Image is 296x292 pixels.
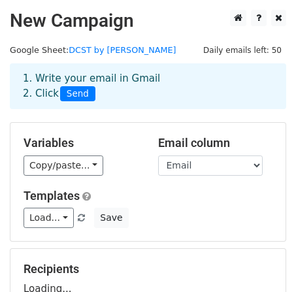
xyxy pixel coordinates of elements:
[13,71,283,101] div: 1. Write your email in Gmail 2. Click
[24,136,139,150] h5: Variables
[24,189,80,203] a: Templates
[60,86,95,102] span: Send
[199,45,286,55] a: Daily emails left: 50
[24,208,74,228] a: Load...
[94,208,128,228] button: Save
[10,45,176,55] small: Google Sheet:
[24,155,103,176] a: Copy/paste...
[10,10,286,32] h2: New Campaign
[24,262,272,276] h5: Recipients
[69,45,176,55] a: DCST by [PERSON_NAME]
[158,136,273,150] h5: Email column
[199,43,286,57] span: Daily emails left: 50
